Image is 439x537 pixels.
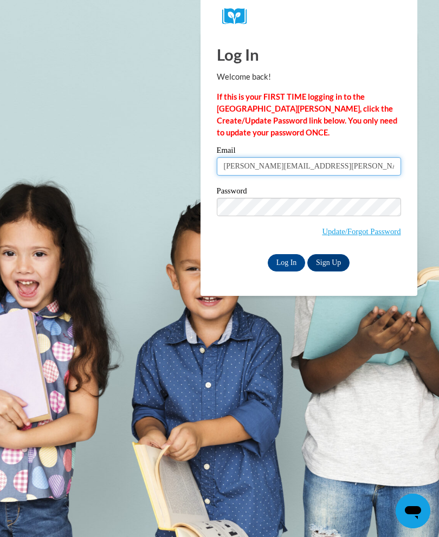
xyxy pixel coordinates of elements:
[222,8,255,25] img: Logo brand
[217,92,397,137] strong: If this is your FIRST TIME logging in to the [GEOGRAPHIC_DATA][PERSON_NAME], click the Create/Upd...
[217,43,401,66] h1: Log In
[396,494,430,528] iframe: Button to launch messaging window
[222,8,396,25] a: COX Campus
[217,187,401,198] label: Password
[217,71,401,83] p: Welcome back!
[307,254,350,271] a: Sign Up
[217,146,401,157] label: Email
[268,254,306,271] input: Log In
[322,227,401,236] a: Update/Forgot Password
